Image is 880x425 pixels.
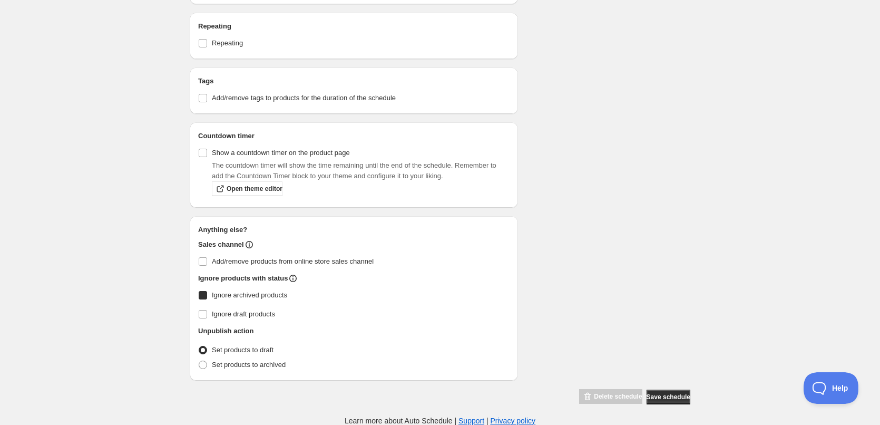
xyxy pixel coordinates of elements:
h2: Tags [198,76,510,86]
h2: Countdown timer [198,131,510,141]
span: Show a countdown timer on the product page [212,149,350,157]
span: Repeating [212,39,243,47]
a: Open theme editor [212,181,282,196]
span: Add/remove products from online store sales channel [212,257,374,265]
h2: Unpublish action [198,326,253,336]
span: Save schedule [647,393,690,401]
a: Privacy policy [491,417,536,425]
span: Open theme editor [227,185,282,193]
h2: Ignore products with status [198,273,288,284]
a: Support [458,417,484,425]
h2: Sales channel [198,239,244,250]
iframe: Toggle Customer Support [804,372,859,404]
h2: Anything else? [198,225,510,235]
span: Set products to archived [212,361,286,369]
span: Set products to draft [212,346,273,354]
span: Ignore draft products [212,310,275,318]
button: Save schedule [647,390,690,404]
span: Add/remove tags to products for the duration of the schedule [212,94,396,102]
span: Ignore archived products [212,291,287,299]
p: The countdown timer will show the time remaining until the end of the schedule. Remember to add t... [212,160,510,181]
h2: Repeating [198,21,510,32]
